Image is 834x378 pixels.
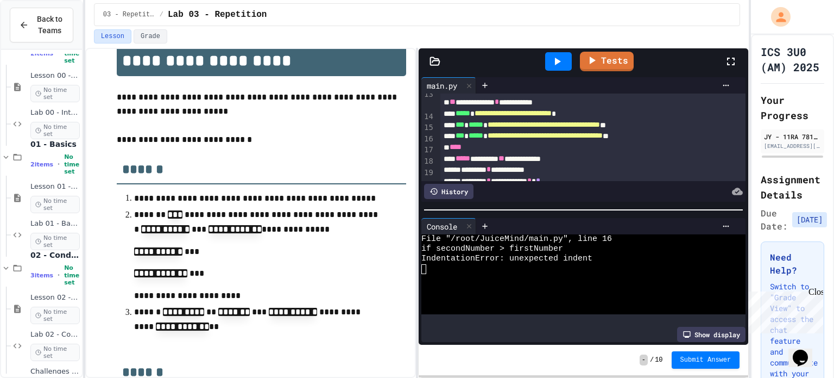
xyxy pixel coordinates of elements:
[421,234,612,244] span: File "/root/JuiceMind/main.py", line 16
[764,142,821,150] div: [EMAIL_ADDRESS][DOMAIN_NAME]
[770,251,815,277] h3: Need Help?
[421,168,435,179] div: 19
[58,160,60,169] span: •
[761,92,824,123] h2: Your Progress
[30,233,80,250] span: No time set
[421,218,476,234] div: Console
[761,172,824,202] h2: Assignment Details
[10,8,73,42] button: Back to Teams
[792,212,827,227] span: [DATE]
[94,29,131,44] button: Lesson
[421,77,476,94] div: main.py
[35,14,64,36] span: Back to Teams
[30,219,80,228] span: Lab 01 - Basics
[30,293,80,302] span: Lesson 02 - Conditional Statements (if)
[650,356,654,364] span: /
[421,89,435,112] div: 13
[30,182,80,191] span: Lesson 01 - Basics
[160,10,163,19] span: /
[655,356,662,364] span: 10
[744,287,823,333] iframe: chat widget
[421,80,463,91] div: main.py
[580,52,634,71] a: Tests
[30,272,53,279] span: 3 items
[168,8,267,21] span: Lab 03 - Repetition
[424,184,473,199] div: History
[30,161,53,168] span: 2 items
[760,4,793,29] div: My Account
[103,10,155,19] span: 03 - Repetition (while and for)
[761,44,824,75] h1: ICS 3U0 (AM) 2025
[30,71,80,80] span: Lesson 00 - Introduction
[788,334,823,367] iframe: chat widget
[58,49,60,58] span: •
[421,221,463,232] div: Console
[64,153,80,175] span: No time set
[64,264,80,286] span: No time set
[30,367,80,376] span: Challenges 02 - Conditionals
[134,29,167,44] button: Grade
[30,122,80,139] span: No time set
[761,207,788,233] span: Due Date:
[421,254,592,264] span: IndentationError: unexpected indent
[421,111,435,122] div: 14
[30,50,53,57] span: 2 items
[64,42,80,64] span: No time set
[421,145,435,156] div: 17
[30,250,80,260] span: 02 - Conditional Statements (if)
[640,355,648,365] span: -
[421,244,563,254] span: if secondNumber > firstNumber
[421,156,435,168] div: 18
[421,122,435,134] div: 15
[680,356,731,364] span: Submit Answer
[421,134,435,145] div: 16
[4,4,75,69] div: Chat with us now!Close
[421,179,435,190] div: 20
[30,85,80,102] span: No time set
[30,196,80,213] span: No time set
[672,351,740,369] button: Submit Answer
[30,344,80,361] span: No time set
[58,271,60,280] span: •
[30,108,80,117] span: Lab 00 - Introduction
[30,307,80,324] span: No time set
[677,327,745,342] div: Show display
[30,330,80,339] span: Lab 02 - Conditionals
[764,132,821,141] div: JY - 11RA 781665 [PERSON_NAME] SS
[30,139,80,149] span: 01 - Basics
